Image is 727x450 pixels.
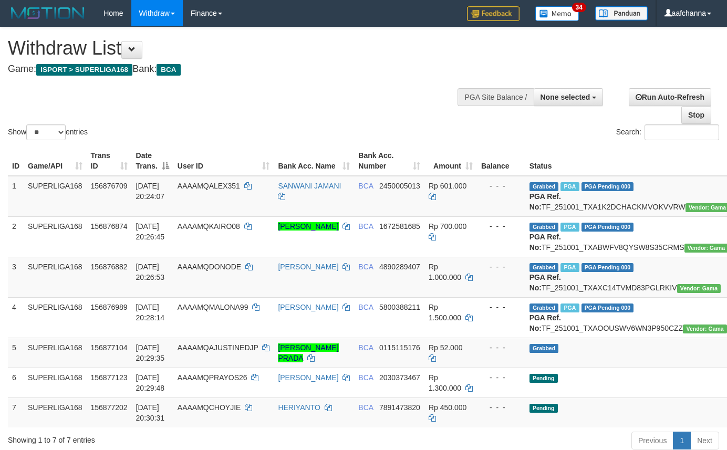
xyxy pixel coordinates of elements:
b: PGA Ref. No: [529,313,561,332]
th: Trans ID: activate to sort column ascending [87,146,132,176]
td: 6 [8,368,24,397]
td: SUPERLIGA168 [24,176,87,217]
span: 156877202 [91,403,128,412]
td: 1 [8,176,24,217]
span: Copy 4890289407 to clipboard [379,263,420,271]
span: AAAAMQAJUSTINEDJP [178,343,258,352]
span: Copy 5800388211 to clipboard [379,303,420,311]
span: Marked by aafsoycanthlai [560,304,579,312]
span: BCA [358,303,373,311]
span: Rp 1.500.000 [429,303,461,322]
span: AAAAMQDONODE [178,263,241,271]
h1: Withdraw List [8,38,474,59]
span: 156877104 [91,343,128,352]
td: SUPERLIGA168 [24,338,87,368]
span: BCA [358,222,373,231]
span: ISPORT > SUPERLIGA168 [36,64,132,76]
a: [PERSON_NAME] [278,303,338,311]
td: 5 [8,338,24,368]
th: User ID: activate to sort column ascending [173,146,274,176]
b: PGA Ref. No: [529,192,561,211]
a: Stop [681,106,711,124]
span: BCA [157,64,180,76]
span: Rp 700.000 [429,222,466,231]
td: 7 [8,397,24,427]
a: 1 [673,432,691,449]
a: [PERSON_NAME] [278,263,338,271]
a: HERIYANTO [278,403,320,412]
span: BCA [358,373,373,382]
a: SANWANI JAMANI [278,182,341,190]
span: PGA Pending [581,182,634,191]
td: SUPERLIGA168 [24,297,87,338]
span: Rp 52.000 [429,343,463,352]
span: Copy 2450005013 to clipboard [379,182,420,190]
span: 156877123 [91,373,128,382]
span: 156876882 [91,263,128,271]
span: Grabbed [529,344,559,353]
span: Grabbed [529,182,559,191]
span: Vendor URL: https://trx31.1velocity.biz [677,284,721,293]
td: 3 [8,257,24,297]
div: PGA Site Balance / [458,88,533,106]
b: PGA Ref. No: [529,233,561,252]
span: Rp 1.300.000 [429,373,461,392]
b: PGA Ref. No: [529,273,561,292]
span: BCA [358,403,373,412]
span: PGA Pending [581,263,634,272]
span: [DATE] 20:26:53 [136,263,165,281]
td: 2 [8,216,24,257]
th: Amount: activate to sort column ascending [424,146,477,176]
h4: Game: Bank: [8,64,474,75]
span: Marked by aafsoycanthlai [560,223,579,232]
span: PGA Pending [581,304,634,312]
span: [DATE] 20:30:31 [136,403,165,422]
div: - - - [481,372,521,383]
div: - - - [481,342,521,353]
label: Show entries [8,124,88,140]
span: BCA [358,343,373,352]
div: Showing 1 to 7 of 7 entries [8,431,295,445]
span: BCA [358,263,373,271]
span: Grabbed [529,304,559,312]
span: Marked by aafsoycanthlai [560,263,579,272]
select: Showentries [26,124,66,140]
a: Next [690,432,719,449]
td: SUPERLIGA168 [24,257,87,297]
img: panduan.png [595,6,648,20]
button: None selected [534,88,604,106]
span: Rp 601.000 [429,182,466,190]
span: Marked by aafsoycanthlai [560,182,579,191]
span: AAAAMQKAIRO08 [178,222,240,231]
td: SUPERLIGA168 [24,368,87,397]
img: Button%20Memo.svg [535,6,579,21]
span: [DATE] 20:29:35 [136,343,165,362]
span: Copy 7891473820 to clipboard [379,403,420,412]
span: AAAAMQCHOYJIE [178,403,241,412]
div: - - - [481,181,521,191]
th: Bank Acc. Number: activate to sort column ascending [354,146,424,176]
td: 4 [8,297,24,338]
th: Date Trans.: activate to sort column descending [132,146,173,176]
th: Bank Acc. Name: activate to sort column ascending [274,146,354,176]
th: Game/API: activate to sort column ascending [24,146,87,176]
span: Rp 1.000.000 [429,263,461,281]
img: MOTION_logo.png [8,5,88,21]
span: Vendor URL: https://trx31.1velocity.biz [683,325,727,333]
div: - - - [481,221,521,232]
span: Copy 0115115176 to clipboard [379,343,420,352]
a: Run Auto-Refresh [629,88,711,106]
span: Pending [529,404,558,413]
span: Grabbed [529,223,559,232]
th: ID [8,146,24,176]
a: [PERSON_NAME] [278,373,338,382]
span: 156876989 [91,303,128,311]
th: Balance [477,146,525,176]
span: AAAAMQALEX351 [178,182,240,190]
div: - - - [481,261,521,272]
td: SUPERLIGA168 [24,397,87,427]
div: - - - [481,402,521,413]
span: AAAAMQPRAYOS26 [178,373,247,382]
span: [DATE] 20:29:48 [136,373,165,392]
span: 156876874 [91,222,128,231]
